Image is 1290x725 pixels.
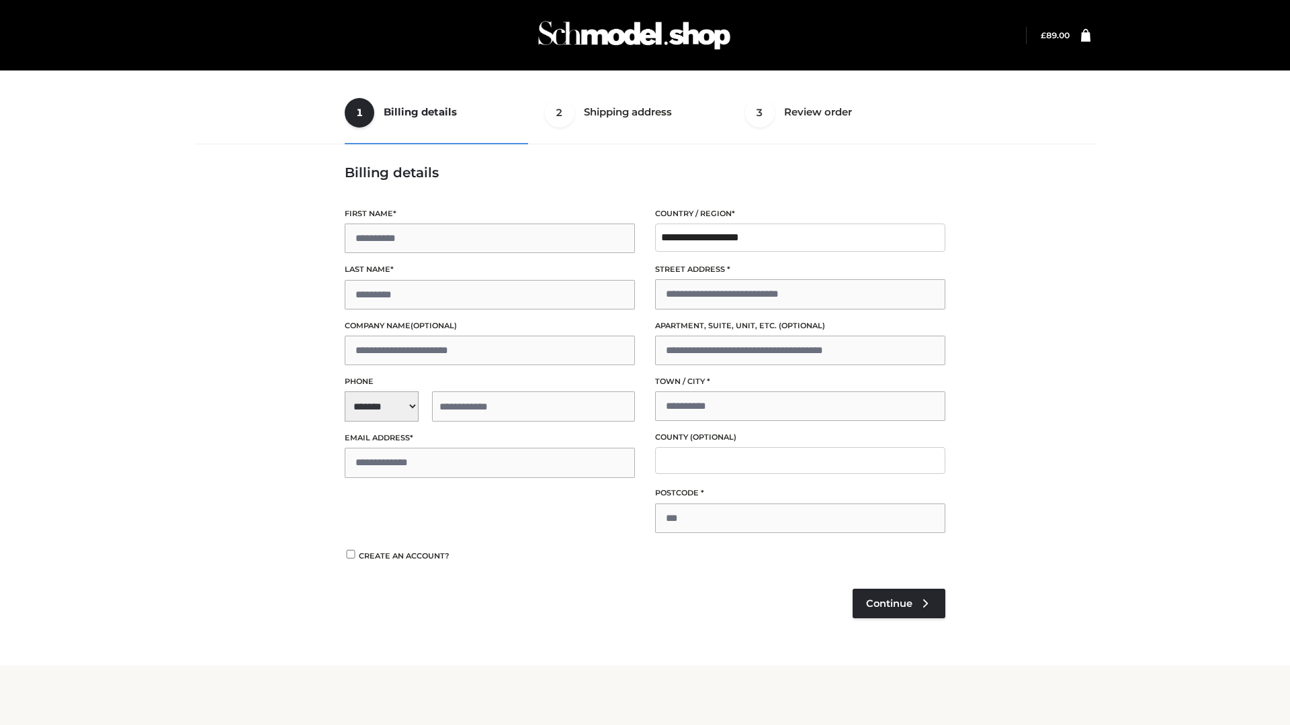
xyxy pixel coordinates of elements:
[866,597,912,610] span: Continue
[345,207,635,220] label: First name
[690,432,736,442] span: (optional)
[655,207,945,220] label: Country / Region
[655,263,945,276] label: Street address
[345,550,357,559] input: Create an account?
[1041,30,1046,40] span: £
[853,589,945,618] a: Continue
[345,263,635,276] label: Last name
[655,375,945,388] label: Town / City
[533,9,735,62] img: Schmodel Admin 964
[345,432,635,444] label: Email address
[655,320,945,332] label: Apartment, suite, unit, etc.
[655,487,945,499] label: Postcode
[345,320,635,332] label: Company name
[655,431,945,444] label: County
[779,321,825,330] span: (optional)
[411,321,457,330] span: (optional)
[345,375,635,388] label: Phone
[345,164,945,181] h3: Billing details
[1041,30,1070,40] bdi: 89.00
[1041,30,1070,40] a: £89.00
[359,551,449,561] span: Create an account?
